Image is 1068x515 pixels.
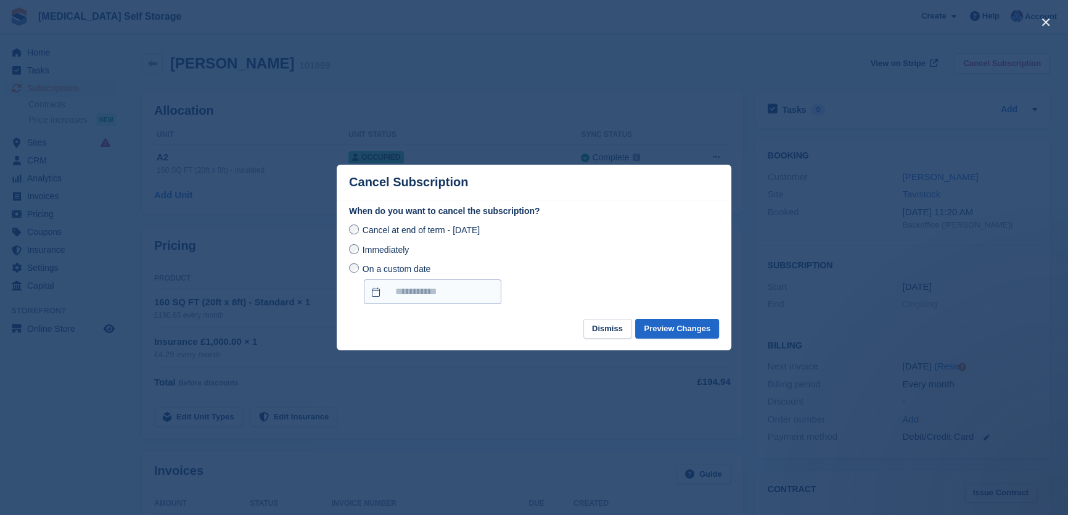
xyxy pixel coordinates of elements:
[349,225,359,234] input: Cancel at end of term - [DATE]
[1036,12,1056,32] button: close
[583,319,631,339] button: Dismiss
[363,263,431,273] span: On a custom date
[364,279,501,304] input: On a custom date
[349,175,468,189] p: Cancel Subscription
[635,319,719,339] button: Preview Changes
[349,263,359,273] input: On a custom date
[363,245,409,255] span: Immediately
[349,244,359,254] input: Immediately
[363,225,480,235] span: Cancel at end of term - [DATE]
[349,205,719,218] label: When do you want to cancel the subscription?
